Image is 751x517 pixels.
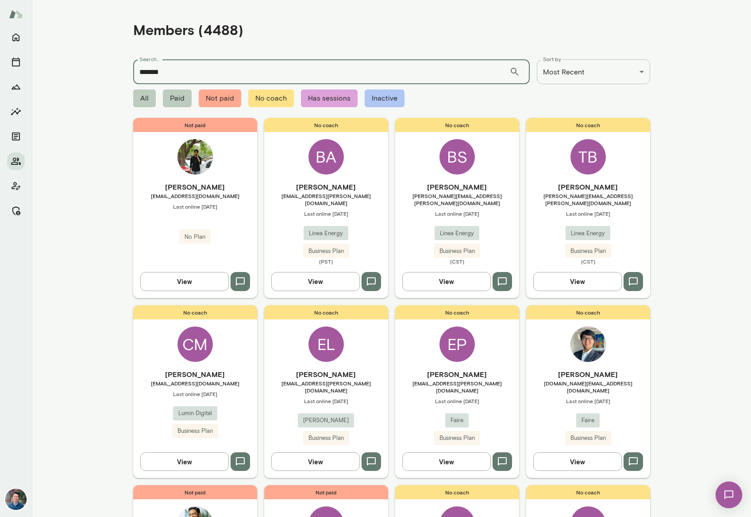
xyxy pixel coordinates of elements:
[264,397,388,404] span: Last online [DATE]
[133,485,257,499] span: Not paid
[435,229,479,238] span: Linea Energy
[199,89,241,107] span: Not paid
[303,247,349,256] span: Business Plan
[526,182,650,192] h6: [PERSON_NAME]
[264,258,388,265] span: (PST)
[565,434,611,443] span: Business Plan
[395,192,519,206] span: [PERSON_NAME][EMAIL_ADDRESS][PERSON_NAME][DOMAIN_NAME]
[264,182,388,192] h6: [PERSON_NAME]
[439,327,475,362] div: EP
[264,118,388,132] span: No coach
[395,369,519,380] h6: [PERSON_NAME]
[543,55,561,63] label: Sort by
[434,247,480,256] span: Business Plan
[566,229,610,238] span: Linea Energy
[576,416,600,425] span: Faire
[163,89,192,107] span: Paid
[537,59,650,84] div: Most Recent
[140,452,229,471] button: View
[264,485,388,499] span: Not paid
[7,202,25,220] button: Manage
[7,28,25,46] button: Home
[177,327,213,362] div: CM
[395,210,519,217] span: Last online [DATE]
[301,89,358,107] span: Has sessions
[133,192,257,199] span: [EMAIL_ADDRESS][DOMAIN_NAME]
[308,139,344,175] div: BA
[303,434,349,443] span: Business Plan
[365,89,404,107] span: Inactive
[533,452,622,471] button: View
[7,152,25,170] button: Members
[264,380,388,394] span: [EMAIL_ADDRESS][PERSON_NAME][DOMAIN_NAME]
[264,210,388,217] span: Last online [DATE]
[395,258,519,265] span: (CST)
[271,272,360,291] button: View
[264,305,388,319] span: No coach
[133,380,257,387] span: [EMAIL_ADDRESS][DOMAIN_NAME]
[395,397,519,404] span: Last online [DATE]
[402,452,491,471] button: View
[526,485,650,499] span: No coach
[7,78,25,96] button: Growth Plan
[5,489,27,510] img: Alex Yu
[140,272,229,291] button: View
[133,21,243,38] h4: Members (4488)
[308,327,344,362] div: EL
[179,233,211,241] span: No Plan
[7,103,25,121] button: Insights
[526,258,650,265] span: (CST)
[298,416,354,425] span: [PERSON_NAME]
[565,247,611,256] span: Business Plan
[395,305,519,319] span: No coach
[7,53,25,71] button: Sessions
[526,380,650,394] span: [DOMAIN_NAME][EMAIL_ADDRESS][DOMAIN_NAME]
[133,182,257,192] h6: [PERSON_NAME]
[526,118,650,132] span: No coach
[133,89,156,107] span: All
[133,369,257,380] h6: [PERSON_NAME]
[7,128,25,145] button: Documents
[533,272,622,291] button: View
[395,380,519,394] span: [EMAIL_ADDRESS][PERSON_NAME][DOMAIN_NAME]
[139,55,160,63] label: Search...
[445,416,469,425] span: Faire
[570,139,606,175] div: TB
[395,485,519,499] span: No coach
[271,452,360,471] button: View
[402,272,491,291] button: View
[526,192,650,206] span: [PERSON_NAME][EMAIL_ADDRESS][PERSON_NAME][DOMAIN_NAME]
[172,427,218,435] span: Business Plan
[526,305,650,319] span: No coach
[304,229,348,238] span: Linea Energy
[439,139,475,175] div: BS
[395,182,519,192] h6: [PERSON_NAME]
[264,369,388,380] h6: [PERSON_NAME]
[133,390,257,397] span: Last online [DATE]
[248,89,294,107] span: No coach
[177,139,213,175] img: Divyesh Govardhanan
[173,409,217,418] span: Lumin Digital
[133,305,257,319] span: No coach
[526,369,650,380] h6: [PERSON_NAME]
[7,177,25,195] button: Client app
[395,118,519,132] span: No coach
[570,327,606,362] img: David Li
[133,118,257,132] span: Not paid
[526,210,650,217] span: Last online [DATE]
[9,6,23,23] img: Mento
[133,203,257,210] span: Last online [DATE]
[526,397,650,404] span: Last online [DATE]
[264,192,388,206] span: [EMAIL_ADDRESS][PERSON_NAME][DOMAIN_NAME]
[434,434,480,443] span: Business Plan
